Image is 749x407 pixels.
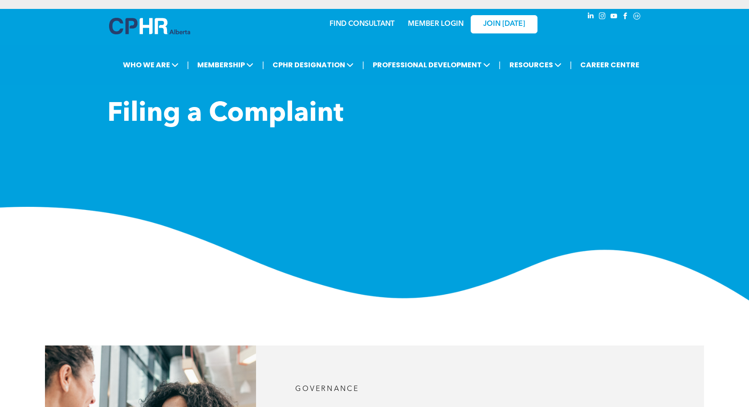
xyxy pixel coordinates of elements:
a: instagram [597,11,607,23]
li: | [362,56,364,74]
a: linkedin [586,11,595,23]
span: CPHR DESIGNATION [270,57,356,73]
span: PROFESSIONAL DEVELOPMENT [370,57,493,73]
li: | [262,56,264,74]
a: FIND CONSULTANT [330,21,395,28]
a: youtube [609,11,619,23]
a: MEMBER LOGIN [408,21,464,28]
a: JOIN [DATE] [471,15,537,33]
img: A blue and white logo for cp alberta [109,18,190,34]
a: CAREER CENTRE [578,57,642,73]
a: Social network [632,11,642,23]
li: | [187,56,189,74]
span: GOVERNANCE [295,386,359,393]
li: | [499,56,501,74]
li: | [570,56,572,74]
span: RESOURCES [507,57,564,73]
span: WHO WE ARE [120,57,181,73]
a: facebook [620,11,630,23]
span: JOIN [DATE] [483,20,525,29]
span: MEMBERSHIP [195,57,256,73]
span: Filing a Complaint [107,101,343,127]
